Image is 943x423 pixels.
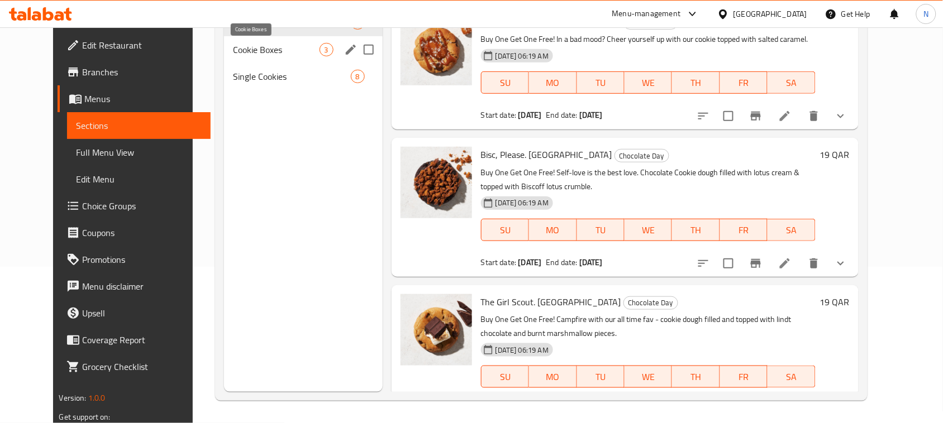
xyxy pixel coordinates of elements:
[67,166,211,193] a: Edit Menu
[401,147,472,218] img: Bisc, Please. BOGO
[625,71,672,94] button: WE
[82,333,202,347] span: Coverage Report
[534,369,572,385] span: MO
[58,219,211,246] a: Coupons
[491,51,553,61] span: [DATE] 06:19 AM
[801,103,827,129] button: delete
[233,70,351,83] span: Single Cookies
[582,75,620,91] span: TU
[481,108,517,122] span: Start date:
[768,366,815,388] button: SA
[801,250,827,277] button: delete
[923,8,928,20] span: N
[224,5,383,94] nav: Menu sections
[778,257,792,270] a: Edit menu item
[481,294,621,310] span: The Girl Scout. [GEOGRAPHIC_DATA]
[401,14,472,85] img: Why So Salty? BOGO
[742,250,769,277] button: Branch-specific-item
[717,252,740,275] span: Select to update
[768,219,815,241] button: SA
[677,369,715,385] span: TH
[820,147,850,162] h6: 19 QAR
[827,103,854,129] button: show more
[58,59,211,85] a: Branches
[623,296,678,310] div: Chocolate Day
[224,36,383,63] div: Cookie Boxes3edit
[629,369,668,385] span: WE
[481,146,612,163] span: Bisc, Please. [GEOGRAPHIC_DATA]
[534,75,572,91] span: MO
[720,366,768,388] button: FR
[612,7,681,21] div: Menu-management
[582,222,620,238] span: TU
[67,112,211,139] a: Sections
[58,300,211,326] a: Upsell
[481,366,529,388] button: SU
[629,222,668,238] span: WE
[58,32,211,59] a: Edit Restaurant
[351,70,365,83] div: items
[582,369,620,385] span: TU
[546,255,578,270] span: End date:
[577,71,625,94] button: TU
[233,43,320,56] span: Cookie Boxes
[481,32,816,46] p: Buy One Get One Free! In a bad mood? Cheer yourself up with our cookie topped with salted caramel.
[481,71,529,94] button: SU
[320,45,333,55] span: 3
[677,75,715,91] span: TH
[82,199,202,213] span: Choice Groups
[579,108,603,122] b: [DATE]
[82,65,202,79] span: Branches
[725,369,763,385] span: FR
[82,306,202,320] span: Upsell
[491,198,553,208] span: [DATE] 06:19 AM
[481,166,816,194] p: Buy One Get One Free! Self-love is the best love. Chocolate Cookie dough filled with lotus cream ...
[579,255,603,270] b: [DATE]
[82,360,202,373] span: Grocery Checklist
[82,226,202,239] span: Coupons
[58,193,211,219] a: Choice Groups
[534,222,572,238] span: MO
[720,71,768,94] button: FR
[76,172,202,186] span: Edit Menu
[84,92,202,105] span: Menus
[88,391,106,405] span: 1.0.0
[82,39,202,52] span: Edit Restaurant
[690,250,717,277] button: sort-choices
[772,369,811,385] span: SA
[67,139,211,166] a: Full Menu View
[625,366,672,388] button: WE
[820,294,850,310] h6: 19 QAR
[615,150,669,162] span: Chocolate Day
[486,369,525,385] span: SU
[834,257,847,270] svg: Show Choices
[725,222,763,238] span: FR
[629,75,668,91] span: WE
[82,280,202,293] span: Menu disclaimer
[742,103,769,129] button: Branch-specific-item
[768,71,815,94] button: SA
[720,219,768,241] button: FR
[481,219,529,241] button: SU
[624,296,678,309] span: Chocolate Day
[625,219,672,241] button: WE
[58,326,211,353] a: Coverage Report
[82,253,202,266] span: Promotions
[827,250,854,277] button: show more
[58,353,211,380] a: Grocery Checklist
[76,146,202,159] span: Full Menu View
[518,255,542,270] b: [DATE]
[401,294,472,366] img: The Girl Scout. BOGO
[672,366,720,388] button: TH
[529,219,577,241] button: MO
[342,41,359,58] button: edit
[529,366,577,388] button: MO
[672,219,720,241] button: TH
[734,8,807,20] div: [GEOGRAPHIC_DATA]
[772,222,811,238] span: SA
[577,219,625,241] button: TU
[834,109,847,123] svg: Show Choices
[820,14,850,30] h6: 17 QAR
[615,149,669,162] div: Chocolate Day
